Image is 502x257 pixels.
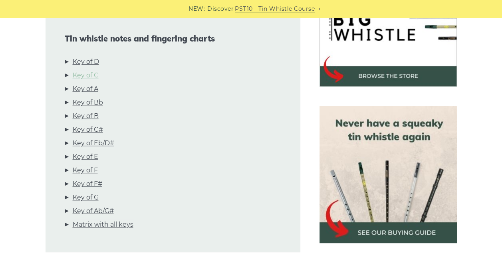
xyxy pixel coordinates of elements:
a: Key of C [73,70,99,81]
span: Tin whistle notes and fingering charts [65,34,281,43]
a: Key of Ab/G# [73,206,114,216]
a: Key of F [73,165,98,176]
a: PST10 - Tin Whistle Course [235,4,315,14]
a: Key of Bb [73,97,103,108]
a: Key of E [73,152,98,162]
span: NEW: [188,4,205,14]
a: Key of D [73,57,99,67]
a: Key of A [73,84,98,94]
a: Key of F# [73,179,102,189]
img: tin whistle buying guide [319,106,457,243]
span: Discover [207,4,234,14]
a: Key of C# [73,125,103,135]
a: Key of B [73,111,99,121]
a: Key of Eb/D# [73,138,114,148]
a: Matrix with all keys [73,219,133,230]
a: Key of G [73,192,99,203]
